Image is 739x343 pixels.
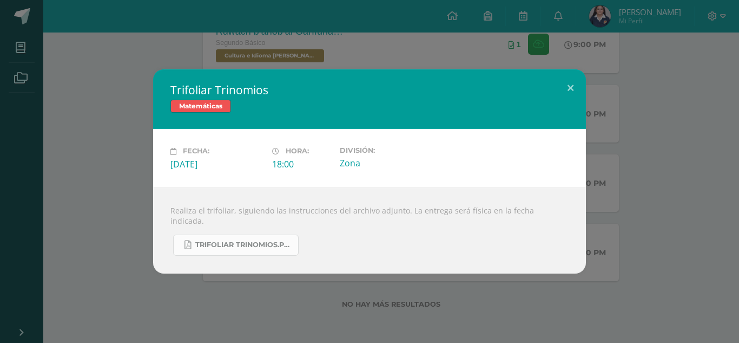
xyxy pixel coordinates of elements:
div: [DATE] [170,158,263,170]
div: Zona [340,157,433,169]
span: Trifoliar Trinomios.pdf [195,241,293,249]
button: Close (Esc) [555,69,586,106]
h2: Trifoliar Trinomios [170,82,569,98]
label: División: [340,146,433,154]
span: Hora: [286,147,309,156]
span: Matemáticas [170,100,231,113]
div: Realiza el trifoliar, siguiendo las instrucciones del archivo adjunto. La entrega será física en ... [153,187,586,274]
div: 18:00 [272,158,331,170]
a: Trifoliar Trinomios.pdf [173,235,299,256]
span: Fecha: [183,147,209,156]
